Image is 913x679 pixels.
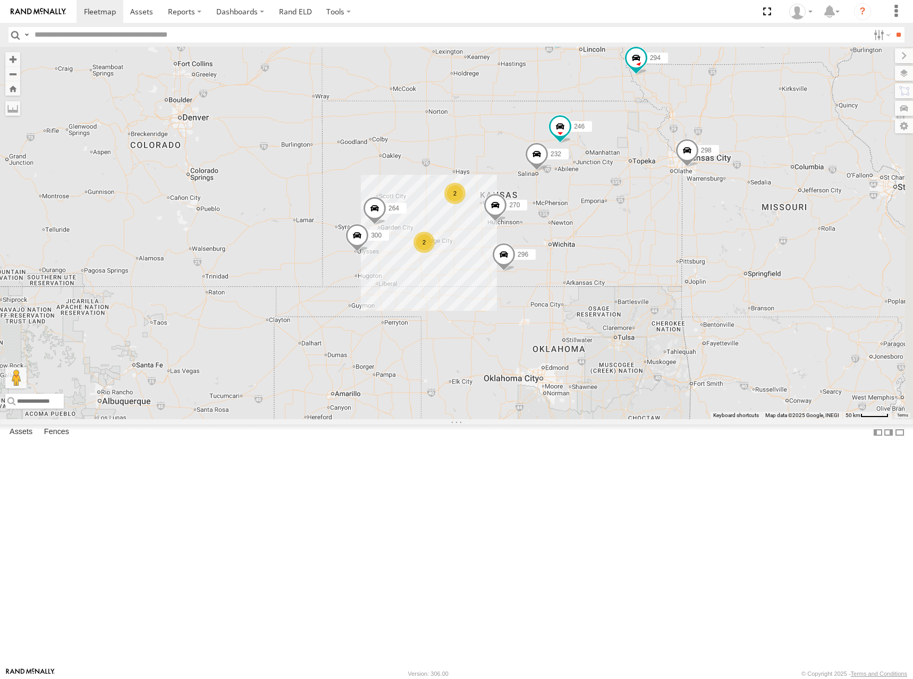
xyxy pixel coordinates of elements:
label: Fences [39,425,74,440]
span: 300 [371,231,382,239]
label: Map Settings [895,118,913,133]
label: Hide Summary Table [894,425,905,440]
button: Keyboard shortcuts [713,412,759,419]
div: 2 [444,183,466,204]
span: 232 [551,150,561,158]
label: Search Query [22,27,31,43]
div: Version: 306.00 [408,670,449,677]
button: Drag Pegman onto the map to open Street View [5,367,27,388]
span: 296 [518,251,528,258]
span: 294 [650,54,661,61]
button: Zoom Home [5,81,20,96]
span: 270 [509,201,520,209]
span: 298 [701,147,712,154]
label: Dock Summary Table to the Right [883,425,894,440]
img: rand-logo.svg [11,8,66,15]
button: Zoom in [5,52,20,66]
span: 50 km [846,412,860,418]
label: Assets [4,425,38,440]
div: © Copyright 2025 - [801,670,907,677]
label: Measure [5,101,20,116]
a: Terms and Conditions [851,670,907,677]
a: Visit our Website [6,668,55,679]
span: 264 [388,205,399,212]
div: Shane Miller [785,4,816,20]
div: 2 [413,232,435,253]
button: Zoom out [5,66,20,81]
label: Search Filter Options [869,27,892,43]
label: Dock Summary Table to the Left [873,425,883,440]
span: 246 [574,123,585,130]
i: ? [854,3,871,20]
span: Map data ©2025 Google, INEGI [765,412,839,418]
button: Map Scale: 50 km per 49 pixels [842,412,892,419]
a: Terms (opens in new tab) [897,413,908,417]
